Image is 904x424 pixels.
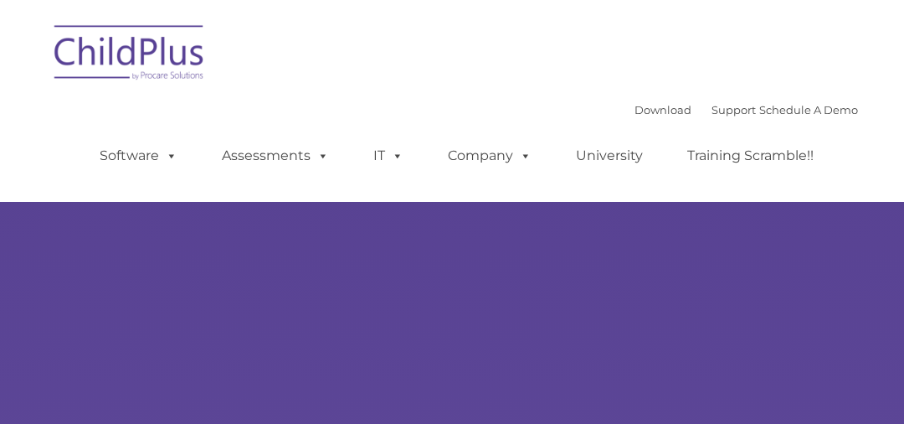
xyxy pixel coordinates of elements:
[205,139,346,173] a: Assessments
[634,103,858,116] font: |
[559,139,660,173] a: University
[357,139,420,173] a: IT
[711,103,756,116] a: Support
[634,103,691,116] a: Download
[83,139,194,173] a: Software
[431,139,548,173] a: Company
[46,13,213,97] img: ChildPlus by Procare Solutions
[759,103,858,116] a: Schedule A Demo
[670,139,830,173] a: Training Scramble!!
